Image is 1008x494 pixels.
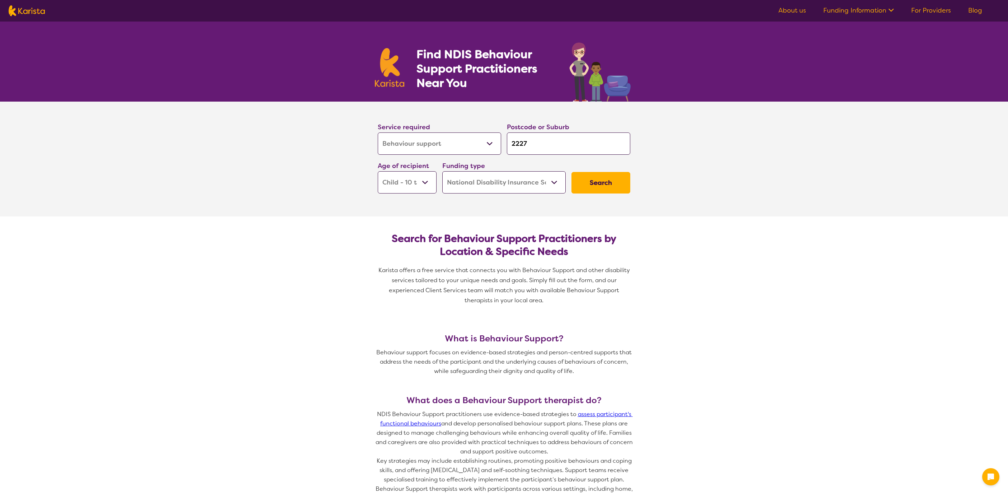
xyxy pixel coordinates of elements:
[375,348,633,376] p: Behaviour support focuses on evidence-based strategies and person-centred supports that address t...
[375,395,633,405] h3: What does a Behaviour Support therapist do?
[442,162,485,170] label: Funding type
[375,456,633,484] p: Key strategies may include establishing routines, promoting positive behaviours and coping skills...
[823,6,894,15] a: Funding Information
[567,39,633,102] img: behaviour-support
[416,47,555,90] h1: Find NDIS Behaviour Support Practitioners Near You
[375,334,633,344] h3: What is Behaviour Support?
[911,6,951,15] a: For Providers
[375,410,633,456] p: NDIS Behaviour Support practitioners use evidence-based strategies to and develop personalised be...
[378,162,429,170] label: Age of recipient
[383,232,625,258] h2: Search for Behaviour Support Practitioners by Location & Specific Needs
[375,265,633,306] p: Karista offers a free service that connects you with Behaviour Support and other disability servi...
[778,6,806,15] a: About us
[571,172,630,194] button: Search
[507,132,630,155] input: Type
[378,123,430,131] label: Service required
[375,48,404,87] img: Karista logo
[507,123,569,131] label: Postcode or Suburb
[968,6,982,15] a: Blog
[9,5,45,16] img: Karista logo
